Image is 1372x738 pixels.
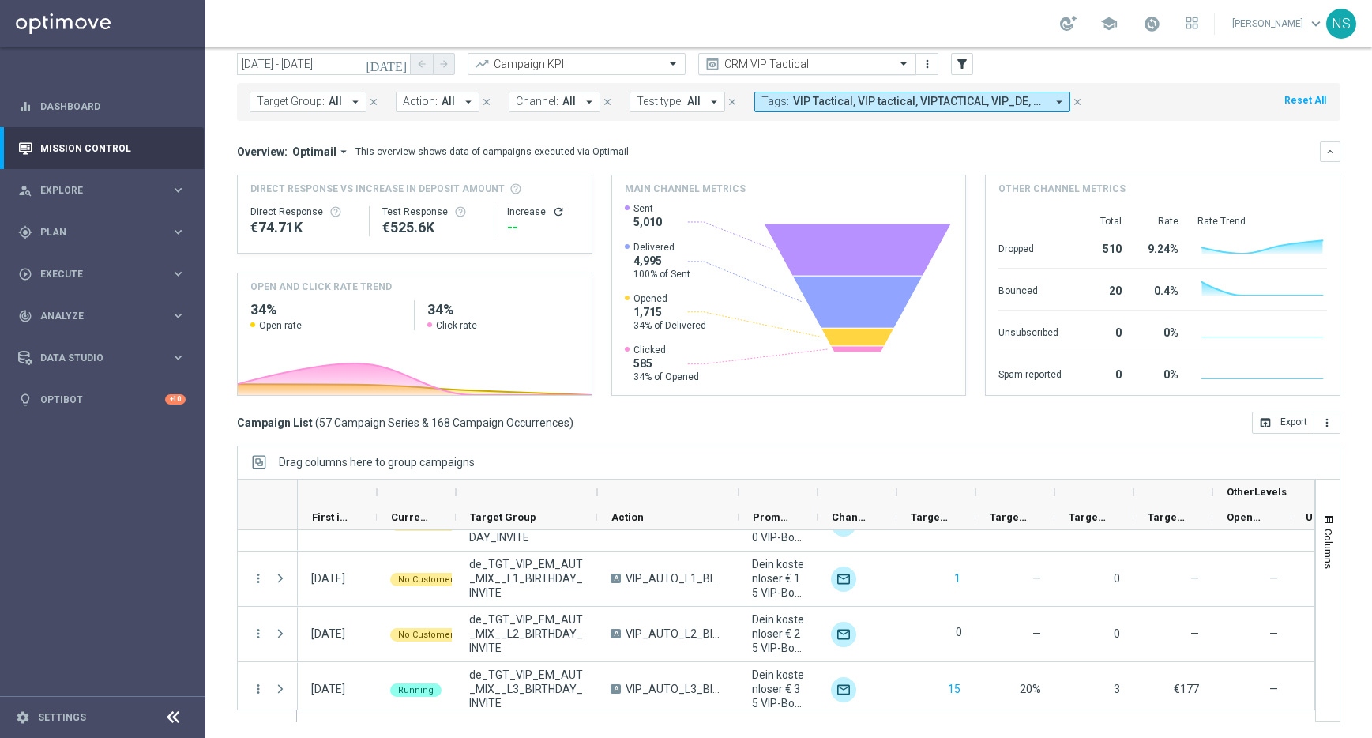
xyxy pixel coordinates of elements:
[831,622,856,647] div: Optimail
[727,96,738,107] i: close
[250,92,366,112] button: Target Group: All arrow_drop_down
[626,627,725,641] span: VIP_AUTO_L2_BIRTHDAY_INVITE
[398,574,458,585] span: No Customers
[946,680,962,699] button: 15
[17,310,186,322] button: track_changes Analyze keyboard_arrow_right
[251,571,265,586] button: more_vert
[398,685,434,695] span: Running
[562,95,576,108] span: All
[17,100,186,113] button: equalizer Dashboard
[391,511,429,523] span: Current Status
[17,352,186,364] div: Data Studio keyboard_arrow_right
[633,241,690,254] span: Delivered
[1269,683,1278,695] span: —
[1326,9,1356,39] div: NS
[1141,235,1178,260] div: 9.24%
[1269,572,1278,585] span: —
[1197,215,1327,228] div: Rate Trend
[18,100,32,114] i: equalizer
[507,205,579,218] div: Increase
[363,53,411,77] button: [DATE]
[390,682,442,697] colored-tag: Running
[40,378,165,420] a: Optibot
[40,228,171,237] span: Plan
[279,456,475,469] span: Drag columns here to group campaigns
[507,218,579,237] div: --
[637,95,683,108] span: Test type:
[1259,416,1272,429] i: open_in_browser
[279,456,475,469] div: Row Groups
[18,85,186,127] div: Dashboard
[382,218,481,237] div: €525,595
[569,416,573,430] span: )
[237,145,288,159] h3: Overview:
[552,205,565,218] i: refresh
[18,393,32,407] i: lightbulb
[1148,511,1186,523] span: Targeted Average KPI
[469,612,584,655] span: de_TGT_VIP_EM_AUT_MIX__L2_BIRTHDAY_INVITE
[436,319,477,332] span: Click rate
[355,145,629,159] div: This overview shows data of campaigns executed via Optimail
[1174,683,1199,695] span: €177
[336,145,351,159] i: arrow_drop_down
[1252,416,1340,428] multiple-options-button: Export to CSV
[1141,215,1178,228] div: Rate
[237,53,411,75] input: Select date range
[18,351,171,365] div: Data Studio
[630,92,725,112] button: Test type: All arrow_drop_down
[633,202,662,215] span: Sent
[602,96,613,107] i: close
[292,145,336,159] span: Optimail
[17,226,186,239] button: gps_fixed Plan keyboard_arrow_right
[311,682,345,696] div: 29 Aug 2025, Friday
[18,378,186,420] div: Optibot
[438,58,449,70] i: arrow_forward
[600,93,615,111] button: close
[17,268,186,281] button: play_circle_outline Execute keyboard_arrow_right
[633,215,662,229] span: 5,010
[611,574,621,583] span: A
[18,225,171,239] div: Plan
[633,254,690,268] span: 4,995
[516,95,558,108] span: Channel:
[171,266,186,281] i: keyboard_arrow_right
[348,95,363,109] i: arrow_drop_down
[1020,683,1041,695] span: 20%
[18,309,32,323] i: track_changes
[40,311,171,321] span: Analyze
[955,57,969,71] i: filter_alt
[171,350,186,365] i: keyboard_arrow_right
[1114,683,1120,695] span: 3
[956,625,962,639] label: 0
[311,627,345,641] div: 29 Aug 2025, Friday
[831,567,856,592] div: Optimail
[707,95,721,109] i: arrow_drop_down
[1081,360,1122,386] div: 0
[625,182,746,196] h4: Main channel metrics
[1081,215,1122,228] div: Total
[250,205,356,218] div: Direct Response
[633,305,706,319] span: 1,715
[1283,92,1328,109] button: Reset All
[1081,277,1122,302] div: 20
[1227,511,1265,523] span: Opened
[40,127,186,169] a: Mission Control
[998,318,1062,344] div: Unsubscribed
[1314,412,1340,434] button: more_vert
[171,224,186,239] i: keyboard_arrow_right
[411,53,433,75] button: arrow_back
[366,57,408,71] i: [DATE]
[1231,12,1326,36] a: [PERSON_NAME]keyboard_arrow_down
[1081,318,1122,344] div: 0
[40,353,171,363] span: Data Studio
[626,571,725,586] span: VIP_AUTO_L1_BIRTHDAY_INVITE
[633,371,699,383] span: 34% of Opened
[18,267,171,281] div: Execute
[368,96,379,107] i: close
[18,183,32,198] i: person_search
[442,95,455,108] span: All
[416,58,427,70] i: arrow_back
[17,393,186,406] button: lightbulb Optibot +10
